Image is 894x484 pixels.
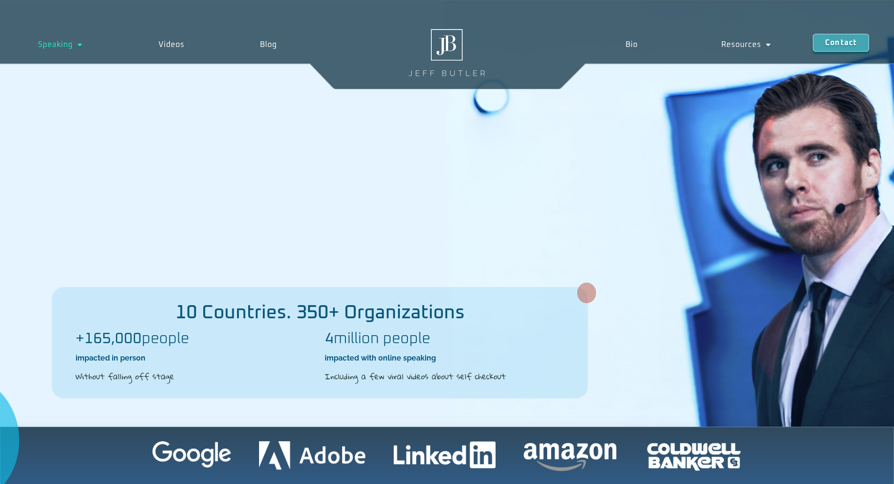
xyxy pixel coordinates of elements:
[76,331,142,346] b: +165,000
[825,39,857,46] span: Contact
[325,370,565,383] h2: Including a few viral videos about self checkout
[813,34,869,52] a: Contact
[76,370,315,383] h2: Without falling off stage
[52,303,588,322] h2: 10 Countries. 350+ Organizations
[325,331,334,346] b: 4
[76,353,315,363] h2: impacted in person
[583,34,679,55] a: Bio
[325,353,565,363] h2: impacted with online speaking
[222,34,315,55] a: Blog
[76,331,315,346] h2: people
[325,331,565,346] h2: million people
[680,34,813,55] a: Resources
[121,34,222,55] a: Videos
[583,34,813,55] nav: Menu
